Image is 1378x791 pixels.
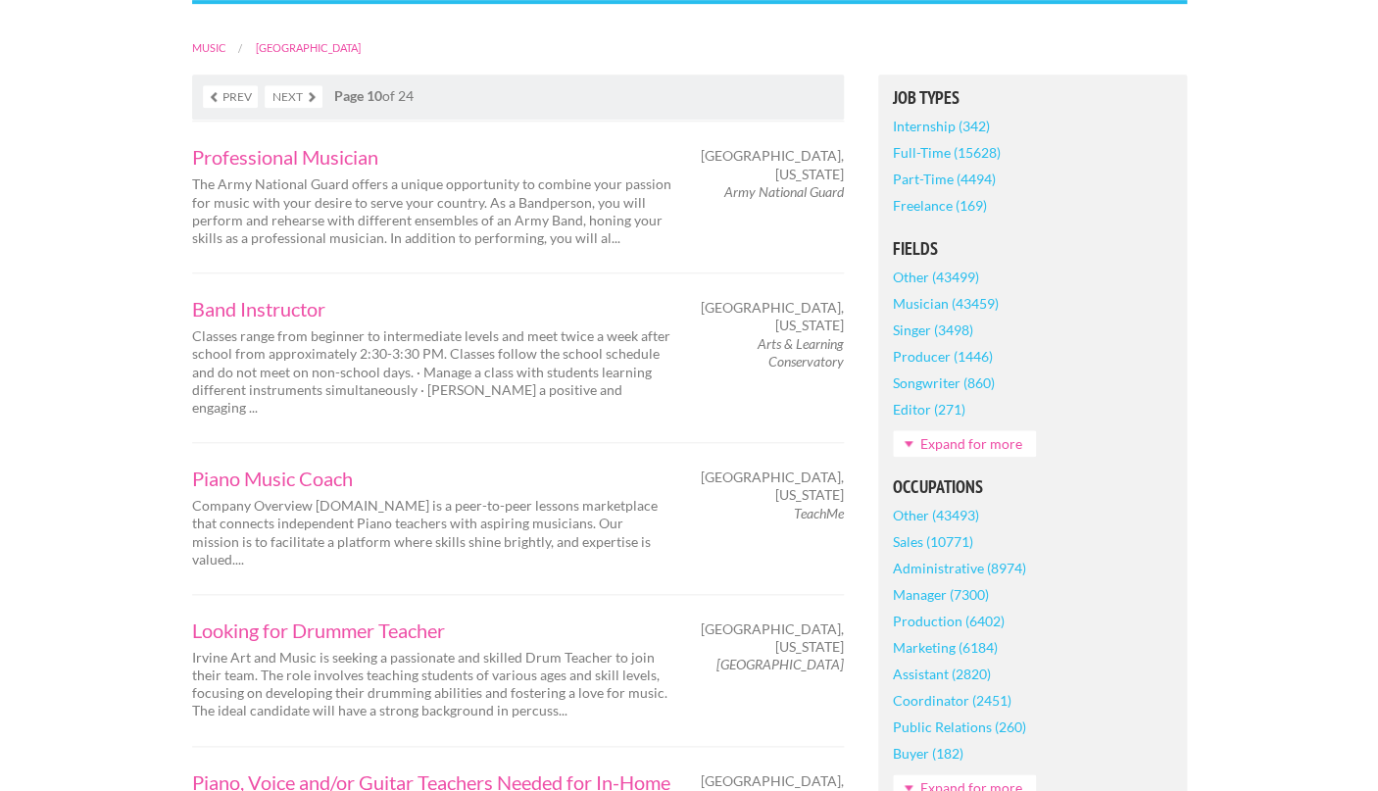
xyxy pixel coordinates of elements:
[758,335,844,370] em: Arts & Learning Conservatory
[893,581,989,608] a: Manager (7300)
[192,41,226,54] a: Music
[893,370,995,396] a: Songwriter (860)
[256,41,361,54] a: [GEOGRAPHIC_DATA]
[794,505,844,521] em: TeachMe
[192,299,672,319] a: Band Instructor
[701,299,844,334] span: [GEOGRAPHIC_DATA], [US_STATE]
[724,183,844,200] em: Army National Guard
[893,343,993,370] a: Producer (1446)
[701,147,844,182] span: [GEOGRAPHIC_DATA], [US_STATE]
[192,175,672,247] p: The Army National Guard offers a unique opportunity to combine your passion for music with your d...
[893,528,973,555] a: Sales (10771)
[893,89,1172,107] h5: Job Types
[265,85,322,108] a: Next
[893,634,998,661] a: Marketing (6184)
[893,290,999,317] a: Musician (43459)
[893,555,1026,581] a: Administrative (8974)
[192,469,672,488] a: Piano Music Coach
[192,327,672,417] p: Classes range from beginner to intermediate levels and meet twice a week after school from approx...
[893,113,990,139] a: Internship (342)
[893,608,1005,634] a: Production (6402)
[893,240,1172,258] h5: Fields
[893,478,1172,496] h5: Occupations
[893,317,973,343] a: Singer (3498)
[893,139,1001,166] a: Full-Time (15628)
[893,740,963,766] a: Buyer (182)
[893,264,979,290] a: Other (43499)
[893,661,991,687] a: Assistant (2820)
[893,687,1011,714] a: Coordinator (2451)
[716,656,844,672] em: [GEOGRAPHIC_DATA]
[893,714,1026,740] a: Public Relations (260)
[192,74,844,120] nav: of 24
[192,497,672,569] p: Company Overview [DOMAIN_NAME] is a peer-to-peer lessons marketplace that connects independent Pi...
[192,649,672,720] p: Irvine Art and Music is seeking a passionate and skilled Drum Teacher to join their team. The rol...
[203,85,258,108] a: Prev
[893,502,979,528] a: Other (43493)
[701,620,844,656] span: [GEOGRAPHIC_DATA], [US_STATE]
[893,166,996,192] a: Part-Time (4494)
[701,469,844,504] span: [GEOGRAPHIC_DATA], [US_STATE]
[192,620,672,640] a: Looking for Drummer Teacher
[893,430,1036,457] a: Expand for more
[192,147,672,167] a: Professional Musician
[893,192,987,219] a: Freelance (169)
[893,396,965,422] a: Editor (271)
[334,87,382,104] strong: Page 10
